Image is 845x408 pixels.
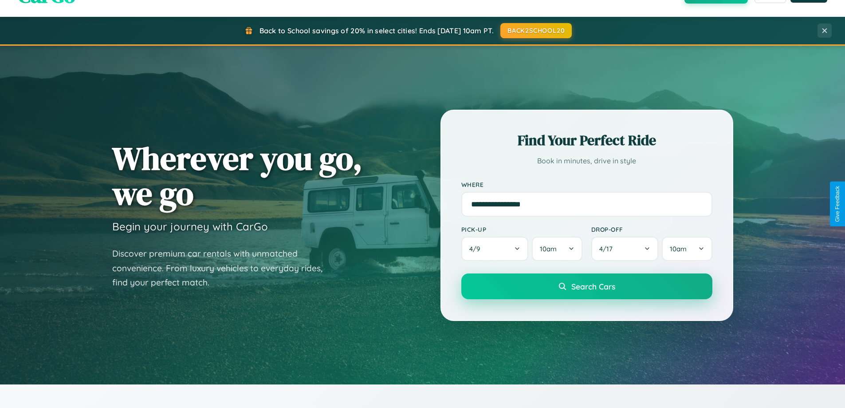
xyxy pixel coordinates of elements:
button: Search Cars [461,273,712,299]
label: Drop-off [591,226,712,233]
label: Pick-up [461,226,582,233]
h1: Wherever you go, we go [112,141,362,211]
span: 10am [540,245,557,253]
div: Give Feedback [834,186,841,222]
span: Search Cars [571,281,615,291]
p: Discover premium car rentals with unmatched convenience. From luxury vehicles to everyday rides, ... [112,246,334,290]
button: 10am [532,237,582,261]
span: 4 / 17 [599,245,617,253]
label: Where [461,181,712,188]
button: BACK2SCHOOL20 [500,23,572,38]
h2: Find Your Perfect Ride [461,131,712,150]
button: 4/9 [461,237,529,261]
p: Book in minutes, drive in style [461,154,712,167]
h3: Begin your journey with CarGo [112,220,268,233]
span: 4 / 9 [469,245,484,253]
button: 10am [662,237,712,261]
span: 10am [670,245,687,253]
button: 4/17 [591,237,659,261]
span: Back to School savings of 20% in select cities! Ends [DATE] 10am PT. [259,26,494,35]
